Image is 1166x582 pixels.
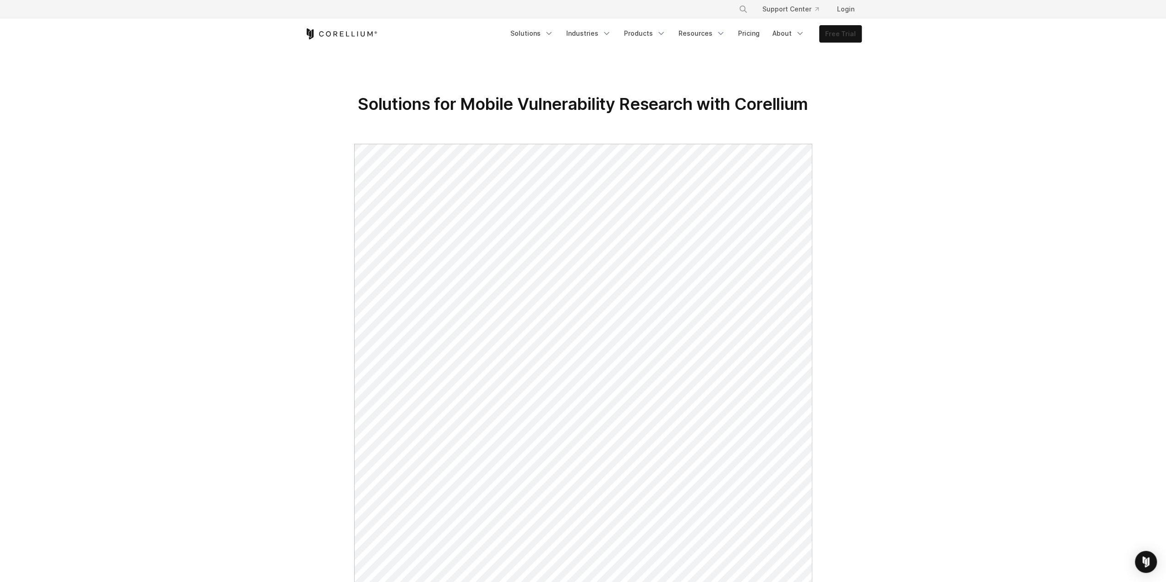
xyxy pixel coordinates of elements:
a: Support Center [755,1,826,17]
a: About [767,25,810,42]
a: Pricing [733,25,765,42]
a: Free Trial [820,26,861,42]
a: Resources [673,25,731,42]
div: Open Intercom Messenger [1135,551,1157,573]
div: Navigation Menu [505,25,862,43]
button: Search [735,1,751,17]
div: Navigation Menu [728,1,862,17]
span: Solutions for Mobile Vulnerability Research with Corellium [358,94,808,114]
a: Products [619,25,671,42]
a: Solutions [505,25,559,42]
a: Industries [561,25,617,42]
a: Corellium Home [305,28,378,39]
a: Login [830,1,862,17]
